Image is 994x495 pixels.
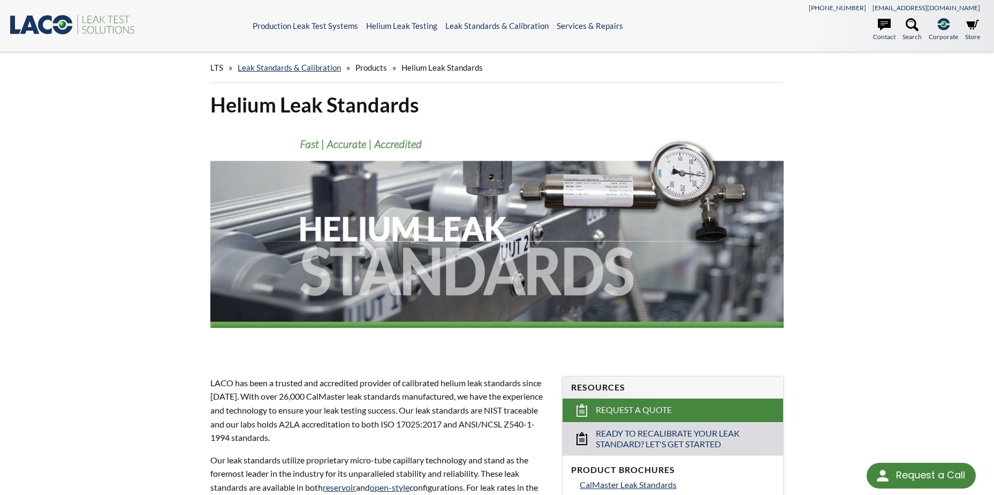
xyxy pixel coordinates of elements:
[580,479,677,490] span: CalMaster Leak Standards
[210,126,783,356] img: Helium Leak Standards header
[874,467,891,484] img: round button
[571,464,775,476] h4: Product Brochures
[355,63,387,72] span: Products
[873,18,896,42] a: Contact
[596,404,672,416] span: Request a Quote
[563,399,783,422] a: Request a Quote
[366,21,437,31] a: Helium Leak Testing
[253,21,358,31] a: Production Leak Test Systems
[596,428,752,451] span: Ready to Recalibrate Your Leak Standard? Let's Get Started
[571,382,775,393] h4: Resources
[401,63,483,72] span: Helium Leak Standards
[238,63,341,72] a: Leak Standards & Calibration
[210,52,783,83] div: » » »
[210,63,223,72] span: LTS
[557,21,623,31] a: Services & Repairs
[370,482,409,492] a: open-style
[580,478,775,492] a: CalMaster Leak Standards
[896,463,965,487] div: Request a Call
[210,92,783,118] h1: Helium Leak Standards
[872,4,980,12] a: [EMAIL_ADDRESS][DOMAIN_NAME]
[809,4,866,12] a: [PHONE_NUMBER]
[210,376,549,445] p: LACO has been a trusted and accredited provider of calibrated helium leak standards since [DATE]....
[965,18,980,42] a: Store
[929,32,958,42] span: Corporate
[323,482,356,492] a: reservoir
[867,463,976,489] div: Request a Call
[445,21,549,31] a: Leak Standards & Calibration
[563,422,783,456] a: Ready to Recalibrate Your Leak Standard? Let's Get Started
[902,18,922,42] a: Search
